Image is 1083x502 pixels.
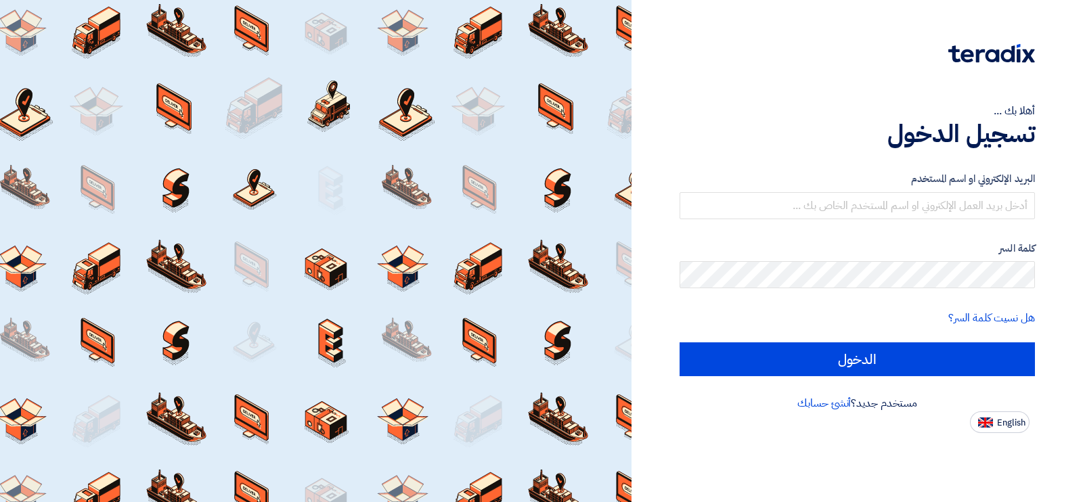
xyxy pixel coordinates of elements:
a: هل نسيت كلمة السر؟ [948,310,1035,326]
img: Teradix logo [948,44,1035,63]
label: البريد الإلكتروني او اسم المستخدم [680,171,1035,187]
input: الدخول [680,342,1035,376]
h1: تسجيل الدخول [680,119,1035,149]
button: English [970,411,1030,433]
label: كلمة السر [680,241,1035,256]
img: en-US.png [978,417,993,428]
span: English [997,418,1025,428]
div: أهلا بك ... [680,103,1035,119]
div: مستخدم جديد؟ [680,395,1035,411]
input: أدخل بريد العمل الإلكتروني او اسم المستخدم الخاص بك ... [680,192,1035,219]
a: أنشئ حسابك [797,395,851,411]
